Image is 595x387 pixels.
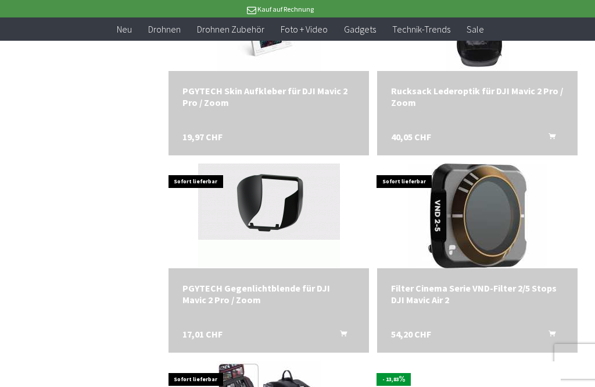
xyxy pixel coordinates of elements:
[109,17,140,41] a: Neu
[391,85,564,108] div: Rucksack Lederoptik für DJI Mavic 2 Pro / Zoom
[535,131,562,146] button: In den Warenkorb
[535,328,562,343] button: In den Warenkorb
[391,282,564,306] div: Filter Cinema Serie VND-Filter 2/5 Stops DJI Mavic Air 2
[182,131,223,143] span: 19,97 CHF
[198,164,340,268] img: PGYTECH Gegenlichtblende für DJI Mavic 2 Pro / Zoom
[392,23,450,35] span: Technik-Trends
[391,282,564,306] a: Filter Cinema Serie VND-Filter 2/5 Stops DJI Mavic Air 2 54,20 CHF In den Warenkorb
[458,17,492,41] a: Sale
[182,282,355,306] a: PGYTECH Gegenlichtblende für DJI Mavic 2 Pro / Zoom 17,01 CHF In den Warenkorb
[148,23,181,35] span: Drohnen
[281,23,328,35] span: Foto + Video
[408,164,547,268] img: Filter Cinema Serie VND-Filter 2/5 Stops DJI Mavic Air 2
[391,85,564,108] a: Rucksack Lederoptik für DJI Mavic 2 Pro / Zoom 40,05 CHF In den Warenkorb
[326,328,354,343] button: In den Warenkorb
[182,85,355,108] a: PGYTECH Skin Aufkleber für DJI Mavic 2 Pro / Zoom 19,97 CHF
[197,23,264,35] span: Drohnen Zubehör
[467,23,484,35] span: Sale
[391,131,431,143] span: 40,05 CHF
[140,17,189,41] a: Drohnen
[182,328,223,340] span: 17,01 CHF
[117,23,132,35] span: Neu
[182,85,355,108] div: PGYTECH Skin Aufkleber für DJI Mavic 2 Pro / Zoom
[391,328,431,340] span: 54,20 CHF
[189,17,273,41] a: Drohnen Zubehör
[273,17,336,41] a: Foto + Video
[384,17,458,41] a: Technik-Trends
[182,282,355,306] div: PGYTECH Gegenlichtblende für DJI Mavic 2 Pro / Zoom
[344,23,376,35] span: Gadgets
[336,17,384,41] a: Gadgets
